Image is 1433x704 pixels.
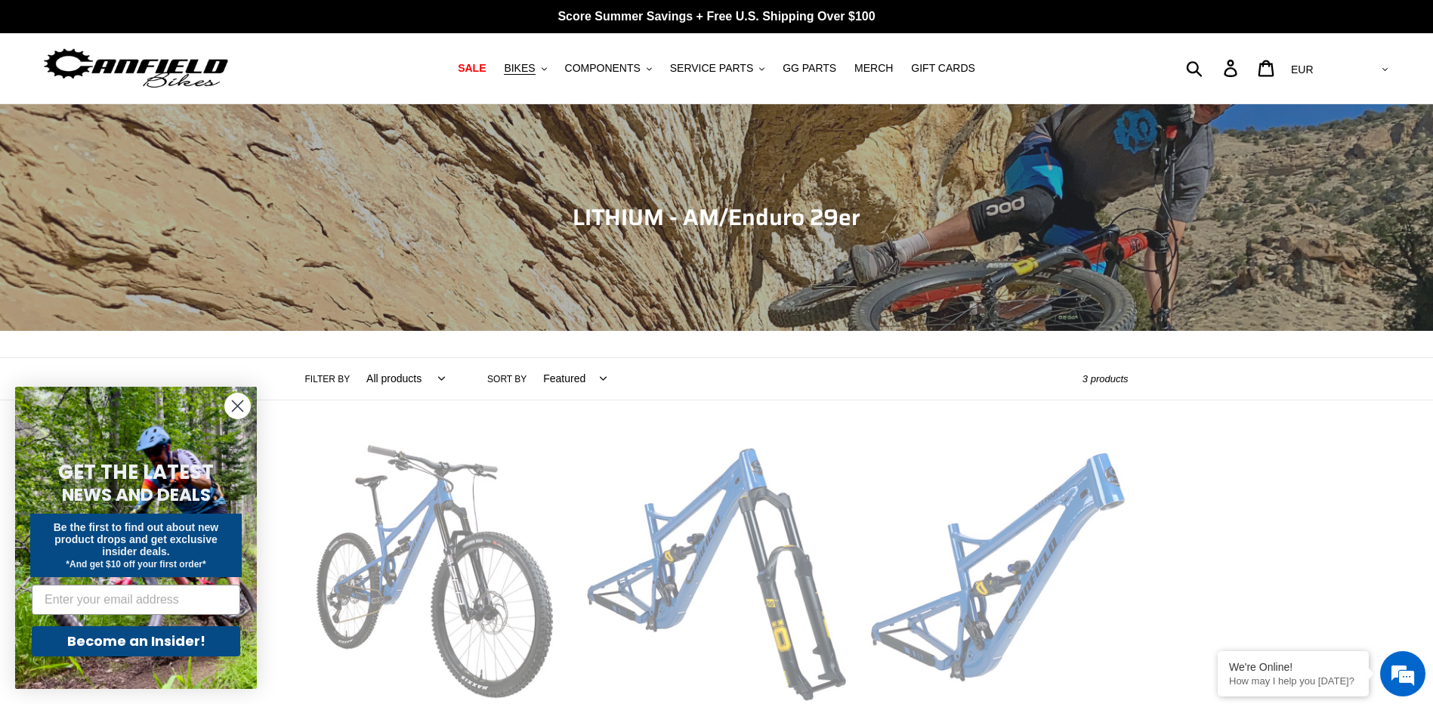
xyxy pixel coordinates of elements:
[557,58,659,79] button: COMPONENTS
[224,393,251,419] button: Close dialog
[854,62,893,75] span: MERCH
[573,199,860,235] span: LITHIUM - AM/Enduro 29er
[66,559,205,570] span: *And get $10 off your first order*
[565,62,641,75] span: COMPONENTS
[32,626,240,656] button: Become an Insider!
[775,58,844,79] a: GG PARTS
[1229,675,1357,687] p: How may I help you today?
[32,585,240,615] input: Enter your email address
[458,62,486,75] span: SALE
[305,372,351,386] label: Filter by
[670,62,753,75] span: SERVICE PARTS
[662,58,772,79] button: SERVICE PARTS
[911,62,975,75] span: GIFT CARDS
[42,45,230,92] img: Canfield Bikes
[847,58,900,79] a: MERCH
[54,521,219,557] span: Be the first to find out about new product drops and get exclusive insider deals.
[487,372,527,386] label: Sort by
[903,58,983,79] a: GIFT CARDS
[450,58,493,79] a: SALE
[62,483,211,507] span: NEWS AND DEALS
[504,62,535,75] span: BIKES
[58,459,214,486] span: GET THE LATEST
[1194,51,1233,85] input: Search
[1082,373,1129,384] span: 3 products
[783,62,836,75] span: GG PARTS
[496,58,554,79] button: BIKES
[1229,661,1357,673] div: We're Online!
